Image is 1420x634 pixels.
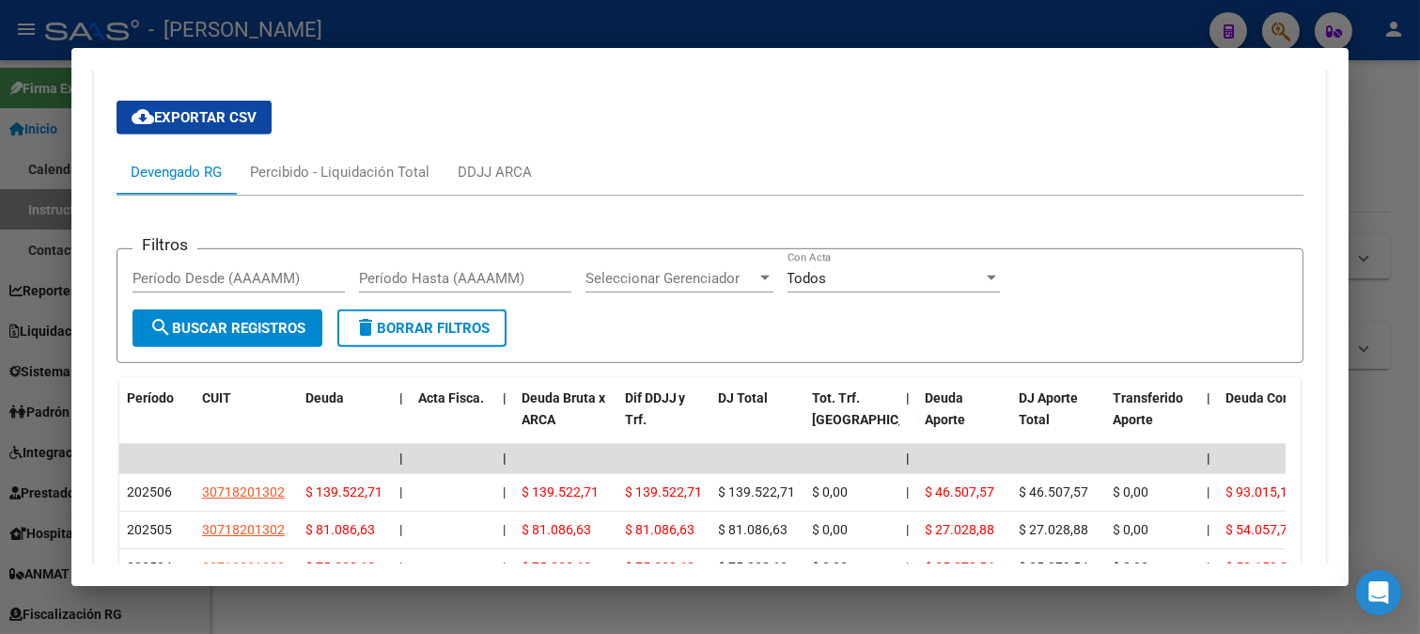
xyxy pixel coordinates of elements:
[625,522,694,537] span: $ 81.086,63
[418,390,484,405] span: Acta Fisca.
[522,484,599,499] span: $ 139.522,71
[1208,390,1211,405] span: |
[1012,378,1106,461] datatable-header-cell: DJ Aporte Total
[305,484,382,499] span: $ 139.522,71
[907,390,911,405] span: |
[522,560,591,575] span: $ 75.238,63
[202,390,231,405] span: CUIT
[813,484,849,499] span: $ 0,00
[907,522,910,537] span: |
[719,560,788,575] span: $ 75.238,63
[131,162,222,182] div: Devengado RG
[195,378,298,461] datatable-header-cell: CUIT
[788,270,827,287] span: Todos
[1208,451,1211,466] span: |
[399,390,403,405] span: |
[354,320,490,337] span: Borrar Filtros
[411,378,495,461] datatable-header-cell: Acta Fisca.
[305,522,375,537] span: $ 81.086,63
[1208,522,1210,537] span: |
[132,109,257,126] span: Exportar CSV
[907,451,911,466] span: |
[119,378,195,461] datatable-header-cell: Período
[617,378,711,461] datatable-header-cell: Dif DDJJ y Trf.
[926,560,995,575] span: $ 25.079,54
[1219,378,1313,461] datatable-header-cell: Deuda Contr.
[399,522,402,537] span: |
[1114,522,1149,537] span: $ 0,00
[926,522,995,537] span: $ 27.028,88
[298,378,392,461] datatable-header-cell: Deuda
[711,378,805,461] datatable-header-cell: DJ Total
[585,270,757,287] span: Seleccionar Gerenciador
[399,484,402,499] span: |
[625,484,702,499] span: $ 139.522,71
[813,560,849,575] span: $ 0,00
[625,560,694,575] span: $ 75.238,63
[1226,522,1296,537] span: $ 54.057,75
[127,560,172,575] span: 202504
[514,378,617,461] datatable-header-cell: Deuda Bruta x ARCA
[202,484,285,499] span: 30718201302
[926,484,995,499] span: $ 46.507,57
[907,484,910,499] span: |
[1226,484,1296,499] span: $ 93.015,14
[132,105,154,128] mat-icon: cloud_download
[202,560,285,575] span: 30718201302
[918,378,1012,461] datatable-header-cell: Deuda Aporte
[1020,484,1089,499] span: $ 46.507,57
[625,390,686,427] span: Dif DDJJ y Trf.
[1114,484,1149,499] span: $ 0,00
[1208,560,1210,575] span: |
[503,390,507,405] span: |
[1020,522,1089,537] span: $ 27.028,88
[133,234,197,255] h3: Filtros
[1114,560,1149,575] span: $ 0,00
[1200,378,1219,461] datatable-header-cell: |
[813,522,849,537] span: $ 0,00
[305,560,375,575] span: $ 75.238,63
[907,560,910,575] span: |
[133,309,322,347] button: Buscar Registros
[1226,560,1296,575] span: $ 50.159,09
[1356,570,1401,615] div: Open Intercom Messenger
[1226,390,1303,405] span: Deuda Contr.
[899,378,918,461] datatable-header-cell: |
[1020,560,1089,575] span: $ 25.079,54
[392,378,411,461] datatable-header-cell: |
[149,316,172,339] mat-icon: search
[1020,390,1079,427] span: DJ Aporte Total
[1208,484,1210,499] span: |
[719,522,788,537] span: $ 81.086,63
[127,522,172,537] span: 202505
[522,522,591,537] span: $ 81.086,63
[127,484,172,499] span: 202506
[354,316,377,339] mat-icon: delete
[495,378,514,461] datatable-header-cell: |
[503,560,506,575] span: |
[127,390,174,405] span: Período
[149,320,305,337] span: Buscar Registros
[399,560,402,575] span: |
[202,522,285,537] span: 30718201302
[926,390,966,427] span: Deuda Aporte
[1106,378,1200,461] datatable-header-cell: Transferido Aporte
[719,390,769,405] span: DJ Total
[503,451,507,466] span: |
[458,162,532,182] div: DDJJ ARCA
[813,390,941,427] span: Tot. Trf. [GEOGRAPHIC_DATA]
[503,522,506,537] span: |
[250,162,429,182] div: Percibido - Liquidación Total
[522,390,605,427] span: Deuda Bruta x ARCA
[719,484,796,499] span: $ 139.522,71
[503,484,506,499] span: |
[399,451,403,466] span: |
[337,309,507,347] button: Borrar Filtros
[805,378,899,461] datatable-header-cell: Tot. Trf. Bruto
[1114,390,1184,427] span: Transferido Aporte
[305,390,344,405] span: Deuda
[117,101,272,135] button: Exportar CSV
